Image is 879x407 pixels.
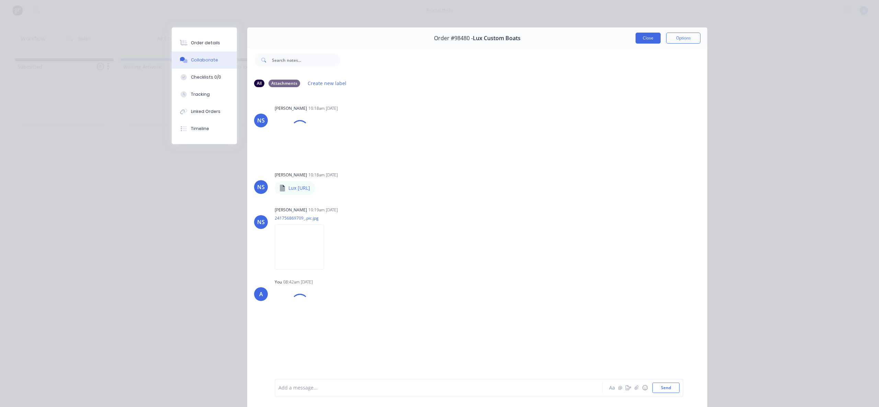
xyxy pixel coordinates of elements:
[641,384,649,392] button: ☺
[304,79,350,88] button: Create new label
[257,218,265,226] div: NS
[191,40,220,46] div: Order details
[636,33,661,44] button: Close
[269,80,300,87] div: Attachments
[288,185,310,191] p: Lux [URL]
[308,172,338,178] div: 10:18am [DATE]
[272,53,340,67] input: Search notes...
[172,103,237,120] button: Linked Orders
[254,80,264,87] div: All
[172,34,237,51] button: Order details
[275,207,307,213] div: [PERSON_NAME]
[275,279,282,285] div: You
[666,33,700,44] button: Options
[191,108,220,115] div: Linked Orders
[259,290,263,298] div: A
[191,126,209,132] div: Timeline
[172,120,237,137] button: Timeline
[275,172,307,178] div: [PERSON_NAME]
[434,35,473,42] span: Order #98480 -
[257,116,265,125] div: NS
[275,215,331,221] p: 241756869709_.pic.jpg
[275,105,307,112] div: [PERSON_NAME]
[191,91,210,97] div: Tracking
[652,383,680,393] button: Send
[473,35,521,42] span: Lux Custom Boats
[172,86,237,103] button: Tracking
[191,57,218,63] div: Collaborate
[257,183,265,191] div: NS
[172,51,237,69] button: Collaborate
[191,74,221,80] div: Checklists 0/0
[608,384,616,392] button: Aa
[308,105,338,112] div: 10:18am [DATE]
[283,279,313,285] div: 08:42am [DATE]
[172,69,237,86] button: Checklists 0/0
[616,384,624,392] button: @
[308,207,338,213] div: 10:19am [DATE]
